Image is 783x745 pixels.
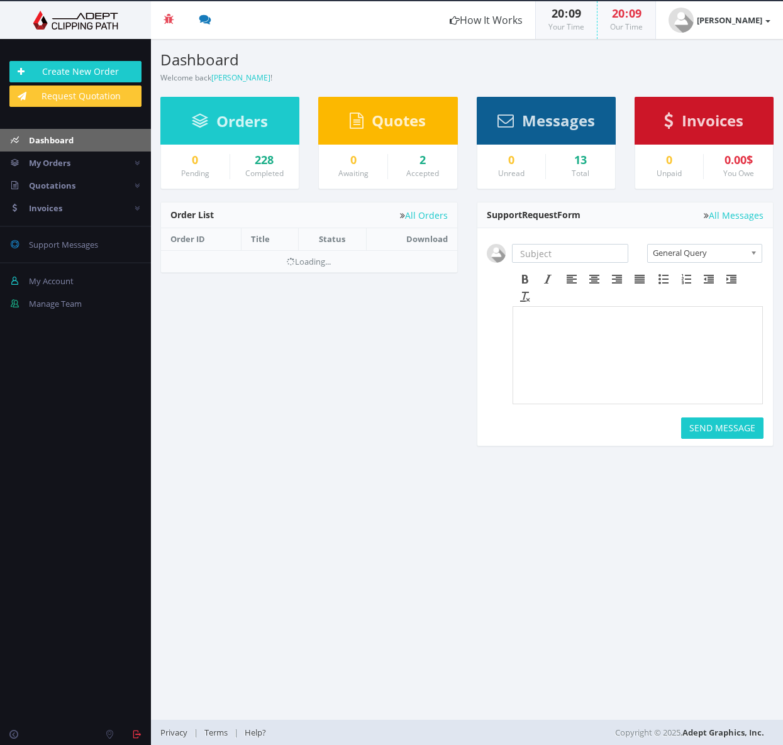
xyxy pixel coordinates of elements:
[211,72,270,83] a: [PERSON_NAME]
[240,154,290,167] a: 228
[653,245,745,261] span: General Query
[572,168,589,179] small: Total
[9,86,142,107] a: Request Quotation
[192,118,268,130] a: Orders
[682,110,743,131] span: Invoices
[569,6,581,21] span: 09
[560,271,583,287] div: Align left
[161,250,457,272] td: Loading...
[657,168,682,179] small: Unpaid
[514,271,536,287] div: Bold
[552,6,564,21] span: 20
[652,271,675,287] div: Bullet list
[160,52,458,68] h3: Dashboard
[161,228,241,250] th: Order ID
[713,154,764,167] div: 0.00$
[629,6,641,21] span: 09
[216,111,268,131] span: Orders
[328,154,378,167] a: 0
[681,417,764,439] button: SEND MESSAGE
[664,118,743,129] a: Invoices
[514,289,536,305] div: Clear formatting
[160,72,272,83] small: Welcome back !
[170,154,220,167] a: 0
[198,727,234,738] a: Terms
[29,135,74,146] span: Dashboard
[697,14,762,26] strong: [PERSON_NAME]
[656,1,783,39] a: [PERSON_NAME]
[350,118,426,129] a: Quotes
[238,727,272,738] a: Help?
[610,21,643,32] small: Our Time
[367,228,457,250] th: Download
[548,21,584,32] small: Your Time
[372,110,426,131] span: Quotes
[437,1,535,39] a: How It Works
[669,8,694,33] img: user_default.jpg
[9,61,142,82] a: Create New Order
[160,727,194,738] a: Privacy
[555,154,606,167] div: 13
[583,271,606,287] div: Align center
[397,154,448,167] a: 2
[29,239,98,250] span: Support Messages
[720,271,743,287] div: Increase indent
[29,202,62,214] span: Invoices
[723,168,754,179] small: You Owe
[675,271,697,287] div: Numbered list
[522,110,595,131] span: Messages
[606,271,628,287] div: Align right
[241,228,298,250] th: Title
[513,307,763,404] iframe: Rich Text Area. Press ALT-F9 for menu. Press ALT-F10 for toolbar. Press ALT-0 for help
[160,720,569,745] div: | |
[29,180,75,191] span: Quotations
[487,209,580,221] span: Support Form
[615,726,764,739] span: Copyright © 2025,
[704,211,764,220] a: All Messages
[487,154,536,167] a: 0
[170,209,214,221] span: Order List
[522,209,557,221] span: Request
[29,157,70,168] span: My Orders
[682,727,764,738] a: Adept Graphics, Inc.
[612,6,625,21] span: 20
[400,211,448,220] a: All Orders
[298,228,367,250] th: Status
[497,118,595,129] a: Messages
[245,168,284,179] small: Completed
[29,298,82,309] span: Manage Team
[564,6,569,21] span: :
[645,154,694,167] a: 0
[487,244,506,263] img: user_default.jpg
[181,168,209,179] small: Pending
[498,168,525,179] small: Unread
[536,271,559,287] div: Italic
[628,271,651,287] div: Justify
[338,168,369,179] small: Awaiting
[625,6,629,21] span: :
[406,168,439,179] small: Accepted
[9,11,142,30] img: Adept Graphics
[697,271,720,287] div: Decrease indent
[512,244,628,263] input: Subject
[29,275,74,287] span: My Account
